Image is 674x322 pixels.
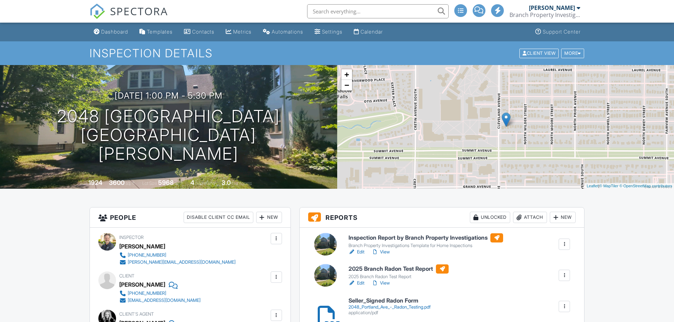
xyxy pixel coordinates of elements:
[128,298,201,303] div: [EMAIL_ADDRESS][DOMAIN_NAME]
[90,207,290,228] h3: People
[361,29,383,35] div: Calendar
[88,179,102,186] div: 1924
[128,259,236,265] div: [PERSON_NAME][EMAIL_ADDRESS][DOMAIN_NAME]
[519,50,560,55] a: Client View
[348,274,449,280] div: 2025 Branch Radon Test Report
[585,183,674,189] div: |
[223,25,254,39] a: Metrics
[272,29,303,35] div: Automations
[341,80,352,90] a: Zoom out
[300,207,584,228] h3: Reports
[519,48,559,58] div: Client View
[599,184,618,188] a: © MapTiler
[307,4,449,18] input: Search everything...
[348,304,431,310] div: 2048_Portland_Ave_-_Radon_Testing.pdf
[101,29,128,35] div: Dashboard
[119,259,236,266] a: [PERSON_NAME][EMAIL_ADDRESS][DOMAIN_NAME]
[175,181,184,186] span: sq.ft.
[550,212,576,223] div: New
[90,10,168,24] a: SPECTORA
[348,233,503,249] a: Inspection Report by Branch Property Investigations Branch Property Investigations Template for H...
[348,280,364,287] a: Edit
[110,4,168,18] span: SPECTORA
[192,29,214,35] div: Contacts
[142,181,157,186] span: Lot Size
[80,181,87,186] span: Built
[348,298,431,304] h6: Seller_Signed Radon Form
[91,25,131,39] a: Dashboard
[351,25,386,39] a: Calendar
[561,48,584,58] div: More
[532,25,583,39] a: Support Center
[348,248,364,256] a: Edit
[543,29,581,35] div: Support Center
[348,264,449,280] a: 2025 Branch Radon Test Report 2025 Branch Radon Test Report
[158,179,174,186] div: 5968
[348,264,449,274] h6: 2025 Branch Radon Test Report
[322,29,342,35] div: Settings
[119,290,201,297] a: [PHONE_NUMBER]
[371,248,390,256] a: View
[221,179,231,186] div: 3.0
[312,25,345,39] a: Settings
[190,179,194,186] div: 4
[233,29,252,35] div: Metrics
[195,181,215,186] span: bedrooms
[90,4,105,19] img: The Best Home Inspection Software - Spectora
[348,243,503,248] div: Branch Property Investigations Template for Home Inspections
[260,25,306,39] a: Automations (Advanced)
[128,291,166,296] div: [PHONE_NUMBER]
[147,29,173,35] div: Templates
[587,184,598,188] a: Leaflet
[119,235,144,240] span: Inspector
[529,4,575,11] div: [PERSON_NAME]
[620,184,672,188] a: © OpenStreetMap contributors
[119,297,201,304] a: [EMAIL_ADDRESS][DOMAIN_NAME]
[371,280,390,287] a: View
[137,25,175,39] a: Templates
[341,69,352,80] a: Zoom in
[115,91,223,100] h3: [DATE] 1:00 pm - 5:30 pm
[348,233,503,242] h6: Inspection Report by Branch Property Investigations
[513,212,547,223] div: Attach
[256,212,282,223] div: New
[119,273,134,279] span: Client
[109,179,125,186] div: 3600
[184,212,253,223] div: Disable Client CC Email
[119,241,165,252] div: [PERSON_NAME]
[348,310,431,316] div: application/pdf
[470,212,510,223] div: Unlocked
[348,298,431,316] a: Seller_Signed Radon Form 2048_Portland_Ave_-_Radon_Testing.pdf application/pdf
[90,47,585,59] h1: Inspection Details
[119,279,165,290] div: [PERSON_NAME]
[181,25,217,39] a: Contacts
[119,252,236,259] a: [PHONE_NUMBER]
[126,181,136,186] span: sq. ft.
[509,11,580,18] div: Branch Property Investigations
[119,311,154,317] span: Client's Agent
[232,181,252,186] span: bathrooms
[11,107,326,163] h1: 2048 [GEOGRAPHIC_DATA] [GEOGRAPHIC_DATA][PERSON_NAME]
[128,252,166,258] div: [PHONE_NUMBER]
